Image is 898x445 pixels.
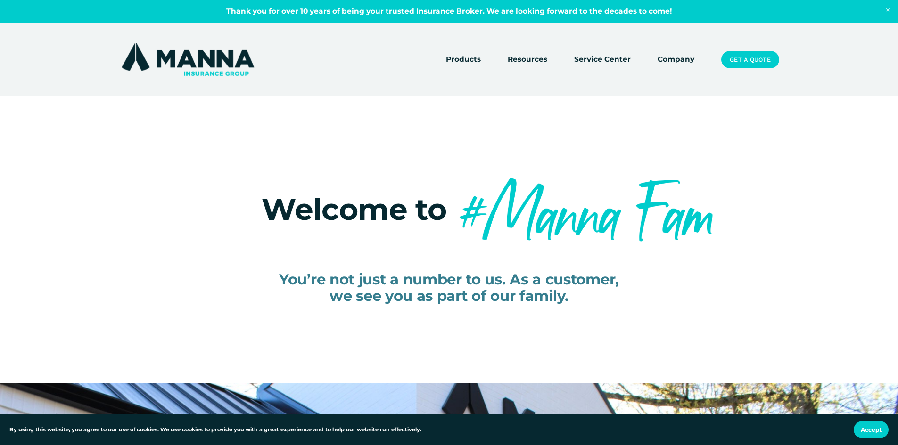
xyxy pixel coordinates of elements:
span: Products [446,54,481,65]
a: folder dropdown [508,53,547,66]
span: You’re not just a number to us. As a customer, we see you as part of our family. [279,270,619,305]
a: Company [658,53,694,66]
img: Manna Insurance Group [119,41,256,78]
a: folder dropdown [446,53,481,66]
span: Resources [508,54,547,65]
p: By using this website, you agree to our use of cookies. We use cookies to provide you with a grea... [9,426,421,434]
a: Service Center [574,53,631,66]
span: Welcome to [262,191,446,227]
button: Accept [854,421,889,438]
a: Get a Quote [721,51,779,69]
span: Accept [861,426,882,433]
